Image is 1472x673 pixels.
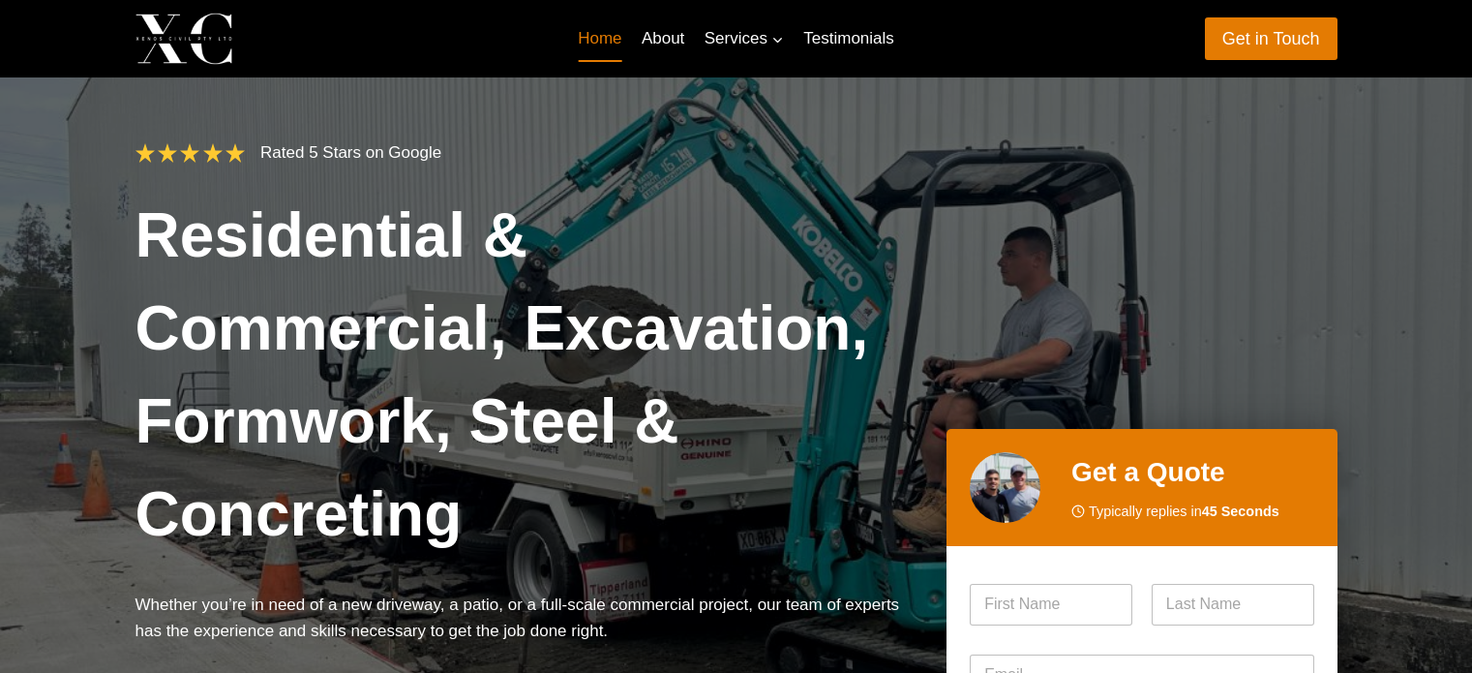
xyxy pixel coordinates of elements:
[970,584,1132,626] input: First Name
[1071,452,1314,493] h2: Get a Quote
[1152,584,1314,626] input: Last Name
[135,592,916,644] p: Whether you’re in need of a new driveway, a patio, or a full-scale commercial project, our team o...
[135,189,916,561] h1: Residential & Commercial, Excavation, Formwork, Steel & Concreting
[135,13,384,64] a: Xenos Civil
[568,15,632,62] a: Home
[260,139,441,166] p: Rated 5 Stars on Google
[135,13,232,64] img: Xenos Civil
[705,25,784,51] span: Services
[695,15,795,62] a: Services
[1202,504,1279,519] strong: 45 Seconds
[1205,17,1337,59] a: Get in Touch
[794,15,904,62] a: Testimonials
[632,15,695,62] a: About
[1089,501,1279,523] span: Typically replies in
[568,15,904,62] nav: Primary Navigation
[249,23,384,53] p: Xenos Civil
